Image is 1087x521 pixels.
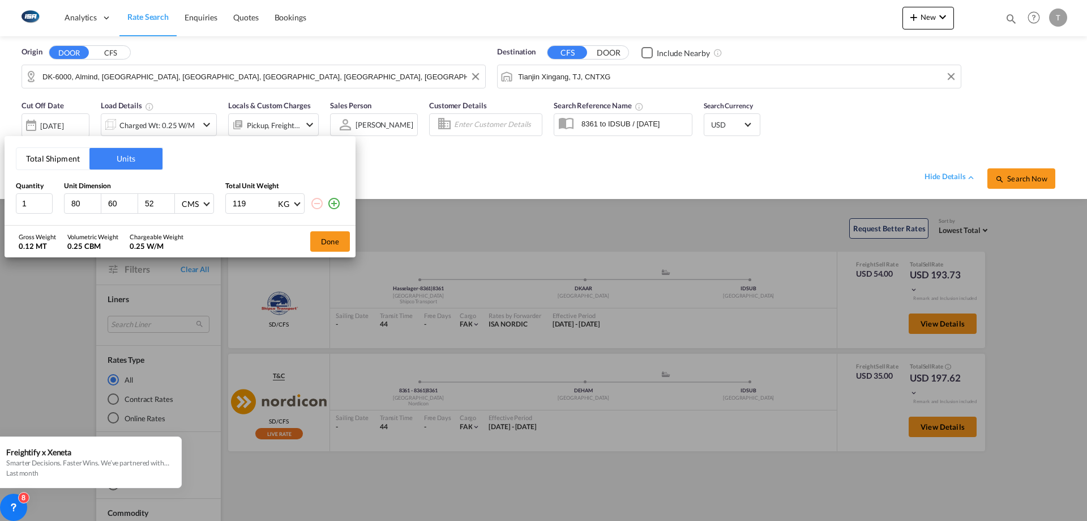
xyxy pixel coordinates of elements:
button: Total Shipment [16,148,89,170]
md-icon: icon-minus-circle-outline [310,197,324,210]
div: KG [278,199,289,209]
button: Done [310,231,350,252]
input: W [107,198,138,209]
div: Volumetric Weight [67,232,118,241]
md-icon: icon-plus-circle-outline [327,197,341,210]
div: Gross Weight [19,232,56,241]
input: L [70,198,101,209]
input: H [144,198,174,209]
div: 0.25 W/M [130,241,183,251]
div: Total Unit Weight [225,181,344,191]
div: CMS [182,199,199,209]
input: Qty [16,193,53,214]
div: 0.12 MT [19,241,56,251]
button: Units [89,148,162,170]
div: Chargeable Weight [130,232,183,241]
input: Enter weight [232,194,277,213]
div: 0.25 CBM [67,241,118,251]
div: Quantity [16,181,53,191]
div: Unit Dimension [64,181,214,191]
